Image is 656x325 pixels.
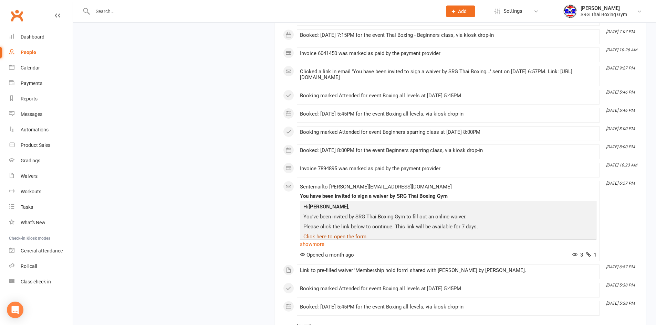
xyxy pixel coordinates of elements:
a: Payments [9,76,73,91]
p: You've been invited by SRG Thai Boxing Gym to fill out an online waiver. [302,213,595,223]
a: What's New [9,215,73,230]
i: [DATE] 10:26 AM [606,47,637,52]
div: Clicked a link in email 'You have been invited to sign a waiver by SRG Thai Boxing...' sent on [D... [300,69,596,80]
i: [DATE] 9:27 PM [606,66,635,71]
span: Add [458,9,467,14]
span: Sent email to [PERSON_NAME][EMAIL_ADDRESS][DOMAIN_NAME] [300,184,452,190]
div: What's New [21,220,45,225]
div: You have been invited to sign a waiver by SRG Thai Boxing Gym [300,193,596,199]
div: Class check-in [21,279,51,284]
div: Product Sales [21,142,50,148]
a: Click here to open the form [303,234,366,240]
a: Waivers [9,169,73,184]
div: Dashboard [21,34,44,40]
div: Roll call [21,263,37,269]
strong: [PERSON_NAME] [309,204,348,210]
a: Product Sales [9,138,73,153]
div: Booking marked Attended for event Beginners sparring class at [DATE] 8:00PM [300,129,596,135]
div: Booked: [DATE] 8:00PM for the event Beginners sparring class, via kiosk drop-in [300,148,596,153]
a: Workouts [9,184,73,199]
p: Please click the link below to continue. This link will be available for 7 days. [302,223,595,232]
div: Automations [21,127,49,132]
div: General attendance [21,248,63,253]
div: People [21,50,36,55]
i: [DATE] 8:00 PM [606,144,635,149]
span: 1 [586,252,596,258]
i: [DATE] 5:38 PM [606,301,635,306]
a: Roll call [9,259,73,274]
div: Booked: [DATE] 5:45PM for the event Boxing all levels, via kiosk drop-in [300,304,596,310]
div: Invoice 7894895 was marked as paid by the payment provider [300,166,596,172]
div: Booking marked Attended for event Boxing all levels at [DATE] 5:45PM [300,93,596,99]
i: [DATE] 5:46 PM [606,108,635,113]
i: [DATE] 7:07 PM [606,29,635,34]
a: Reports [9,91,73,107]
input: Search... [91,7,437,16]
a: People [9,45,73,60]
a: General attendance kiosk mode [9,243,73,259]
div: Booked: [DATE] 7:15PM for the event Thai Boxing - Beginners class, via kiosk drop-in [300,32,596,38]
a: Gradings [9,153,73,169]
a: Class kiosk mode [9,274,73,290]
div: Open Intercom Messenger [7,302,23,318]
div: SRG Thai Boxing Gym [581,11,627,18]
a: Clubworx [8,7,25,24]
div: [PERSON_NAME] [581,5,627,11]
span: Opened a month ago [300,252,354,258]
a: Tasks [9,199,73,215]
i: [DATE] 5:46 PM [606,90,635,95]
a: Messages [9,107,73,122]
div: Payments [21,80,42,86]
a: Automations [9,122,73,138]
i: [DATE] 8:00 PM [606,126,635,131]
i: [DATE] 5:38 PM [606,283,635,288]
div: Link to pre-filled waiver 'Membership hold form' shared with [PERSON_NAME] by [PERSON_NAME]. [300,268,596,273]
i: [DATE] 10:23 AM [606,163,637,167]
i: [DATE] 6:57 PM [606,264,635,269]
p: Hi , [302,203,595,213]
div: Messages [21,111,42,117]
div: Waivers [21,173,38,179]
div: Workouts [21,189,41,194]
button: Add [446,6,475,17]
div: Booking marked Attended for event Boxing all levels at [DATE] 5:45PM [300,286,596,292]
span: Settings [503,3,522,19]
div: Reports [21,96,38,101]
a: Calendar [9,60,73,76]
span: 3 [572,252,583,258]
i: [DATE] 6:57 PM [606,181,635,186]
div: Booked: [DATE] 5:45PM for the event Boxing all levels, via kiosk drop-in [300,111,596,117]
div: Calendar [21,65,40,71]
a: show more [300,239,596,249]
div: Gradings [21,158,40,163]
div: Invoice 6041450 was marked as paid by the payment provider [300,51,596,56]
div: Tasks [21,204,33,210]
a: Dashboard [9,29,73,45]
img: thumb_image1718682644.png [563,4,577,18]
